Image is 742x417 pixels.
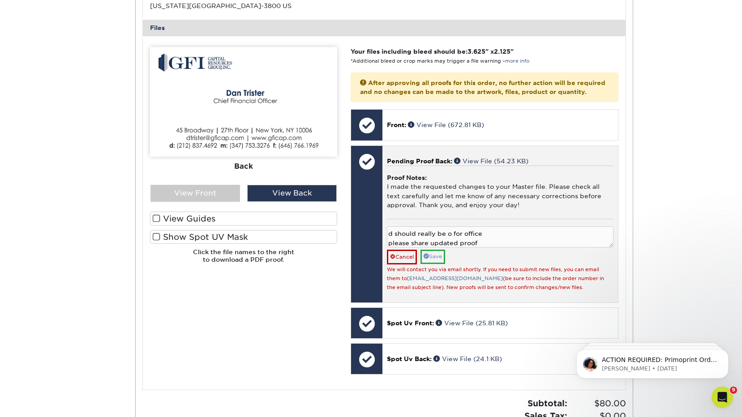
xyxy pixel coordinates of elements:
[150,156,337,176] div: Back
[468,48,485,55] span: 3.625
[528,398,567,408] strong: Subtotal:
[150,212,337,226] label: View Guides
[387,166,613,219] div: I made the requested changes to your Master file. Please check all text carefully and let me know...
[360,79,605,95] strong: After approving all proofs for this order, no further action will be required and no changes can ...
[420,250,445,264] a: Save
[150,230,337,244] label: Show Spot UV Mask
[407,276,503,281] a: [EMAIL_ADDRESS][DOMAIN_NAME]
[387,157,452,165] span: Pending Proof Back:
[408,121,484,128] a: View File (672.81 KB)
[351,58,529,64] small: *Additional bleed or crop marks may trigger a file warning –
[563,330,742,393] iframe: Intercom notifications message
[712,387,733,408] iframe: Intercom live chat
[387,267,604,291] small: We will contact you via email shortly. If you need to submit new files, you can email them to (be...
[505,58,529,64] a: more info
[730,387,737,394] span: 9
[150,248,337,270] h6: Click the file names to the right to download a PDF proof.
[387,250,417,264] a: Cancel
[570,397,626,410] span: $80.00
[387,355,432,362] span: Spot Uv Back:
[150,185,240,202] div: View Front
[454,157,528,165] a: View File (54.23 KB)
[494,48,510,55] span: 2.125
[247,185,337,202] div: View Back
[387,174,427,181] strong: Proof Notes:
[436,319,508,327] a: View File (25.81 KB)
[387,121,406,128] span: Front:
[433,355,502,362] a: View File (24.1 KB)
[387,319,434,327] span: Spot Uv Front:
[351,48,514,55] strong: Your files including bleed should be: " x "
[143,20,626,36] div: Files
